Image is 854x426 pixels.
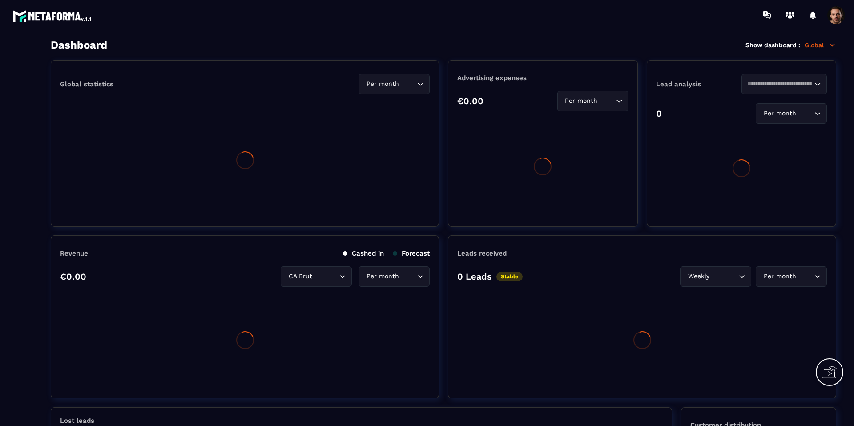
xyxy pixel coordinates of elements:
[281,266,352,287] div: Search for option
[756,266,827,287] div: Search for option
[359,74,430,94] div: Search for option
[359,266,430,287] div: Search for option
[457,96,483,106] p: €0.00
[680,266,751,287] div: Search for option
[686,272,711,281] span: Weekly
[401,272,415,281] input: Search for option
[60,80,113,88] p: Global statistics
[756,103,827,124] div: Search for option
[656,80,741,88] p: Lead analysis
[12,8,93,24] img: logo
[798,109,812,118] input: Search for option
[761,272,798,281] span: Per month
[60,417,94,425] p: Lost leads
[457,74,628,82] p: Advertising expenses
[60,249,88,257] p: Revenue
[745,41,800,49] p: Show dashboard :
[563,96,600,106] span: Per month
[656,108,662,119] p: 0
[457,249,507,257] p: Leads received
[314,272,337,281] input: Search for option
[286,272,314,281] span: CA Brut
[364,79,401,89] span: Per month
[401,79,415,89] input: Search for option
[457,271,492,282] p: 0 Leads
[747,79,812,89] input: Search for option
[496,272,523,281] p: Stable
[798,272,812,281] input: Search for option
[60,271,86,282] p: €0.00
[51,39,107,51] h3: Dashboard
[805,41,836,49] p: Global
[761,109,798,118] span: Per month
[711,272,737,281] input: Search for option
[741,74,827,94] div: Search for option
[393,249,430,257] p: Forecast
[364,272,401,281] span: Per month
[557,91,628,111] div: Search for option
[343,249,384,257] p: Cashed in
[600,96,614,106] input: Search for option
